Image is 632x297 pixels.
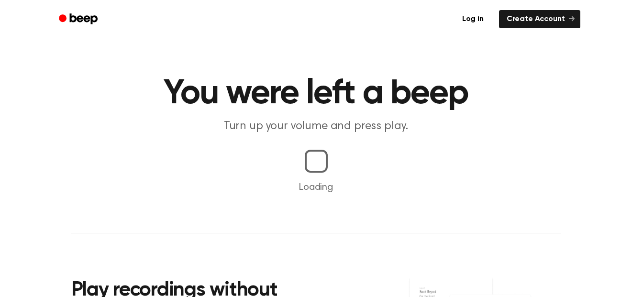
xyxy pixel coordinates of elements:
[71,77,561,111] h1: You were left a beep
[133,119,500,134] p: Turn up your volume and press play.
[453,8,493,30] a: Log in
[11,180,621,195] p: Loading
[499,10,580,28] a: Create Account
[52,10,106,29] a: Beep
